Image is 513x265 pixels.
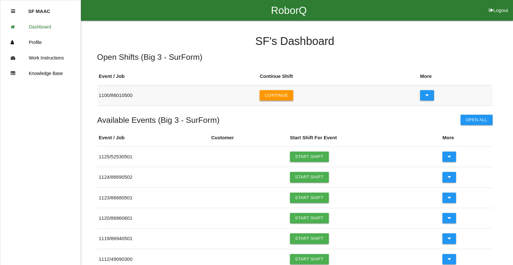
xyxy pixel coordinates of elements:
[97,208,209,228] td: 1120 / 86860601
[290,172,329,182] a: Start Shift
[290,152,329,162] a: Start Shift
[97,129,209,146] th: Event / Job
[97,167,209,187] td: 1124 / 86690502
[28,4,50,14] p: SF MAAC
[0,50,81,66] a: Work Instructions
[97,53,493,61] h5: Open Shifts ( Big 3 - SurForm )
[97,68,258,85] th: Event / Job
[441,129,493,146] th: More
[288,129,441,146] th: Start Shift For Event
[97,146,209,167] td: 1125 / 52530501
[97,35,493,48] h4: SF 's Dashboard
[418,68,493,85] th: More
[290,213,329,223] a: Start Shift
[0,19,81,35] a: Dashboard
[97,228,209,249] td: 1119 / 86940501
[258,68,418,85] th: Continue Shift
[209,129,288,146] th: Customer
[97,116,219,124] h5: Available Events ( Big 3 - SurForm )
[290,254,329,264] a: Start Shift
[11,4,15,19] div: Close
[260,90,293,101] button: Continue
[290,233,329,244] a: Start Shift
[461,115,493,125] button: Open All
[97,85,258,105] td: 1100 / 86010500
[97,187,209,208] td: 1123 / 86680501
[0,35,81,50] a: Profile
[290,193,329,203] a: Start Shift
[0,66,81,81] a: Knowledge Base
